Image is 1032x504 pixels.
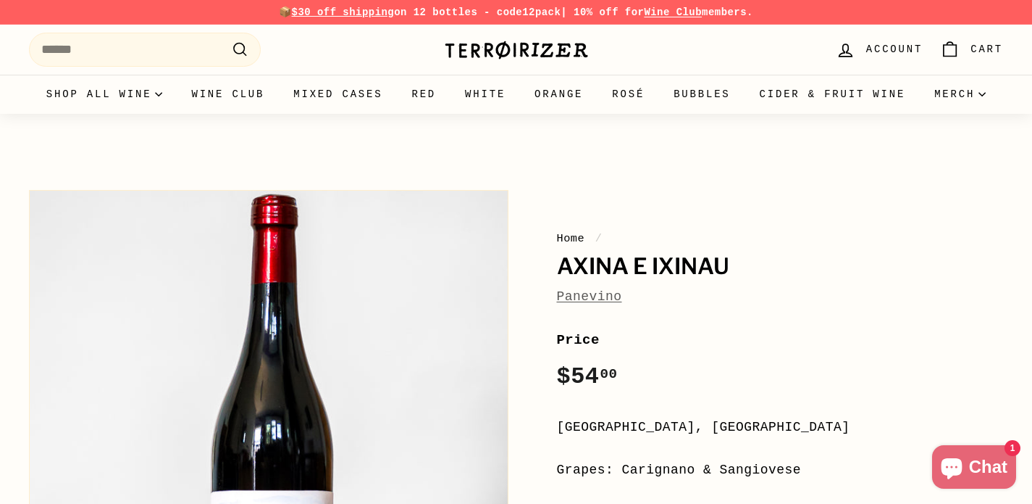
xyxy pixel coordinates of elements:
span: Account [866,41,923,57]
a: Wine Club [644,7,702,18]
nav: breadcrumbs [557,230,1004,247]
summary: Merch [920,75,1000,114]
div: Grapes: Carignano & Sangiovese [557,460,1004,481]
summary: Shop all wine [32,75,177,114]
strong: 12pack [522,7,561,18]
span: Cart [970,41,1003,57]
h1: Axina E Ixinau [557,255,1004,279]
a: Cider & Fruit Wine [745,75,920,114]
span: $54 [557,363,618,390]
inbox-online-store-chat: Shopify online store chat [928,445,1020,492]
a: Orange [520,75,597,114]
a: Bubbles [659,75,744,114]
span: $30 off shipping [292,7,395,18]
span: / [592,232,606,245]
a: Cart [931,28,1012,71]
label: Price [557,329,1004,351]
a: Mixed Cases [279,75,397,114]
a: Rosé [597,75,659,114]
a: White [450,75,520,114]
div: [GEOGRAPHIC_DATA], [GEOGRAPHIC_DATA] [557,417,1004,438]
p: 📦 on 12 bottles - code | 10% off for members. [29,4,1003,20]
sup: 00 [600,366,617,382]
a: Red [397,75,450,114]
a: Account [827,28,931,71]
a: Panevino [557,289,622,304]
a: Wine Club [177,75,279,114]
a: Home [557,232,585,245]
